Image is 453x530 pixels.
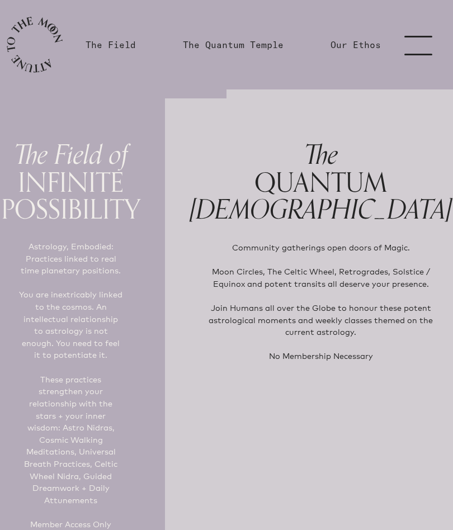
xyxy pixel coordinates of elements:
span: The Field of [14,133,128,177]
h1: QUANTUM [190,141,452,224]
a: The Field [86,38,136,51]
a: Our Ethos [331,38,381,51]
span: The [304,133,338,177]
span: [DEMOGRAPHIC_DATA] [190,188,452,232]
p: Community gatherings open doors of Magic. Moon Circles, The Celtic Wheel, Retrogrades, Solstice /... [207,242,434,362]
a: The Quantum Temple [183,38,284,51]
h1: INFINITE POSSIBILITY [1,141,140,223]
